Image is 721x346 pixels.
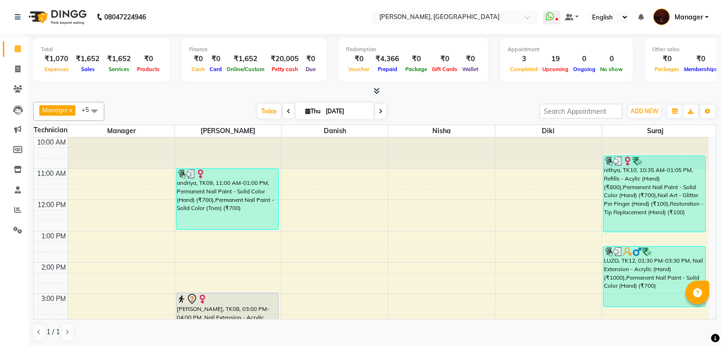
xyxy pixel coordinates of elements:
[460,66,481,73] span: Wallet
[540,66,571,73] span: Upcoming
[346,46,481,54] div: Redemption
[35,137,68,147] div: 10:00 AM
[224,54,267,64] div: ₹1,652
[42,106,68,114] span: Manager
[652,66,682,73] span: Packages
[282,125,388,137] span: Danish
[104,4,146,30] b: 08047224946
[176,293,278,322] div: [PERSON_NAME], TK08, 03:00 PM-04:00 PM, Nail Extension - Acrylic (Hand)
[106,66,132,73] span: Services
[39,231,68,241] div: 1:00 PM
[82,106,96,113] span: +5
[346,66,372,73] span: Voucher
[375,66,400,73] span: Prepaid
[68,125,174,137] span: Manager
[36,200,68,210] div: 12:00 PM
[176,169,278,229] div: andriya, TK09, 11:00 AM-01:00 PM, Permanent Nail Paint - Solid Color (Hand) (₹700),Permanent Nail...
[571,54,598,64] div: 0
[39,263,68,273] div: 2:00 PM
[303,66,318,73] span: Due
[429,54,460,64] div: ₹0
[175,125,281,137] span: [PERSON_NAME]
[103,54,135,64] div: ₹1,652
[189,46,319,54] div: Finance
[68,106,73,114] a: x
[682,66,720,73] span: Memberships
[539,104,622,118] input: Search Appointment
[303,108,323,115] span: Thu
[628,105,661,118] button: ADD NEW
[323,104,370,118] input: 2025-09-04
[46,327,60,337] span: 1 / 1
[34,125,68,135] div: Technician
[508,46,625,54] div: Appointment
[681,308,712,337] iframe: chat widget
[346,54,372,64] div: ₹0
[630,108,658,115] span: ADD NEW
[42,66,71,73] span: Expenses
[24,4,89,30] img: logo
[403,54,429,64] div: ₹0
[135,54,162,64] div: ₹0
[571,66,598,73] span: Ongoing
[267,54,302,64] div: ₹20,005
[460,54,481,64] div: ₹0
[189,66,207,73] span: Cash
[189,54,207,64] div: ₹0
[675,12,703,22] span: Manager
[603,246,705,307] div: LUZO, TK12, 01:30 PM-03:30 PM, Nail Extension - Acrylic (Hand) (₹1000),Permanent Nail Paint - Sol...
[508,66,540,73] span: Completed
[257,104,281,118] span: Today
[41,46,162,54] div: Total
[302,54,319,64] div: ₹0
[79,66,97,73] span: Sales
[41,54,72,64] div: ₹1,070
[269,66,301,73] span: Petty cash
[224,66,267,73] span: Online/Custom
[135,66,162,73] span: Products
[388,125,494,137] span: Nisha
[72,54,103,64] div: ₹1,652
[207,54,224,64] div: ₹0
[682,54,720,64] div: ₹0
[652,54,682,64] div: ₹0
[603,156,705,232] div: nithya, TK10, 10:35 AM-01:05 PM, Refills - Acylic (Hand) (₹800),Permanent Nail Paint - Solid Colo...
[653,9,670,25] img: Manager
[602,125,709,137] span: suraj
[598,66,625,73] span: No show
[207,66,224,73] span: Card
[35,169,68,179] div: 11:00 AM
[429,66,460,73] span: Gift Cards
[39,294,68,304] div: 3:00 PM
[540,54,571,64] div: 19
[403,66,429,73] span: Package
[372,54,403,64] div: ₹4,366
[508,54,540,64] div: 3
[495,125,602,137] span: Diki
[598,54,625,64] div: 0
